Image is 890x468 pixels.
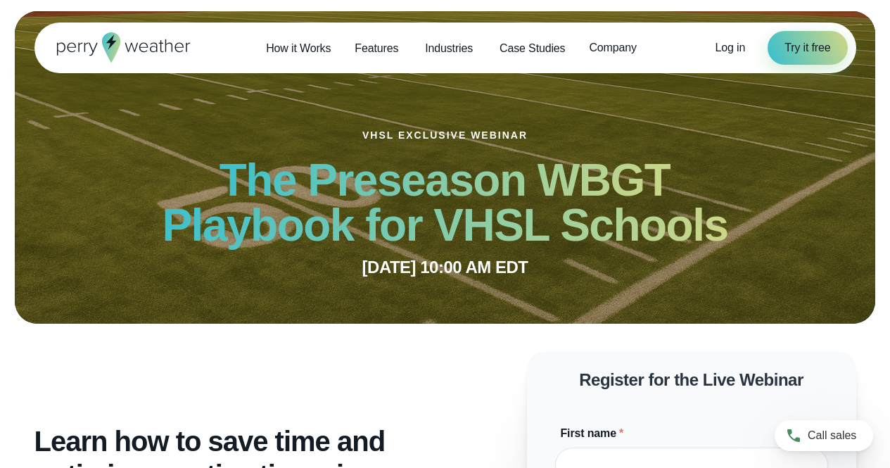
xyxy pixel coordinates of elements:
[500,40,565,57] span: Case Studies
[716,39,746,56] a: Log in
[362,258,528,277] strong: [DATE] 10:00 AM EDT
[362,129,528,141] h1: VHSL Exclusive Webinar
[425,40,473,57] span: Industries
[768,31,847,65] a: Try it free
[716,42,746,53] span: Log in
[784,39,830,56] span: Try it free
[589,39,636,56] span: Company
[355,40,398,57] span: Features
[488,34,577,63] a: Case Studies
[254,34,343,63] a: How it Works
[775,420,873,451] a: Call sales
[579,370,803,389] strong: Register for the Live Webinar
[266,40,331,57] span: How it Works
[561,427,616,439] span: First name
[162,155,727,251] strong: The Preseason WBGT Playbook for VHSL Schools
[808,427,856,444] span: Call sales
